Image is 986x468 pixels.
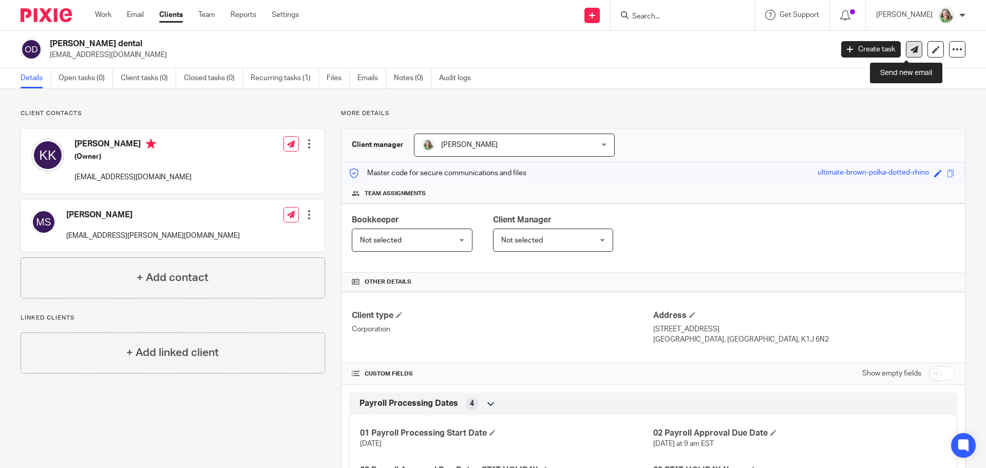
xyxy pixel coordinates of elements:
[818,167,929,179] div: ultimate-brown-polka-dotted-rhino
[31,139,64,172] img: svg%3E
[352,140,404,150] h3: Client manager
[876,10,933,20] p: [PERSON_NAME]
[21,109,325,118] p: Client contacts
[21,39,42,60] img: svg%3E
[653,324,955,334] p: [STREET_ADDRESS]
[780,11,819,18] span: Get Support
[50,39,671,49] h2: [PERSON_NAME] dental
[349,168,526,178] p: Master code for secure communications and files
[501,237,543,244] span: Not selected
[653,334,955,345] p: [GEOGRAPHIC_DATA], [GEOGRAPHIC_DATA], K1J 6N2
[127,10,144,20] a: Email
[631,12,724,22] input: Search
[360,237,402,244] span: Not selected
[341,109,965,118] p: More details
[126,345,219,361] h4: + Add linked client
[95,10,111,20] a: Work
[352,324,653,334] p: Corporation
[137,270,208,286] h4: + Add contact
[66,231,240,241] p: [EMAIL_ADDRESS][PERSON_NAME][DOMAIN_NAME]
[74,172,192,182] p: [EMAIL_ADDRESS][DOMAIN_NAME]
[198,10,215,20] a: Team
[653,310,955,321] h4: Address
[50,50,826,60] p: [EMAIL_ADDRESS][DOMAIN_NAME]
[352,310,653,321] h4: Client type
[31,210,56,234] img: svg%3E
[365,190,426,198] span: Team assignments
[357,68,386,88] a: Emails
[493,216,552,224] span: Client Manager
[360,440,382,447] span: [DATE]
[59,68,113,88] a: Open tasks (0)
[470,399,474,409] span: 4
[146,139,156,149] i: Primary
[439,68,479,88] a: Audit logs
[422,139,434,151] img: KC%20Photo.jpg
[841,41,901,58] a: Create task
[365,278,411,286] span: Other details
[251,68,319,88] a: Recurring tasks (1)
[653,440,714,447] span: [DATE] at 9 am EST
[184,68,243,88] a: Closed tasks (0)
[21,68,51,88] a: Details
[327,68,350,88] a: Files
[938,7,954,24] img: KC%20Photo.jpg
[159,10,183,20] a: Clients
[359,398,458,409] span: Payroll Processing Dates
[21,314,325,322] p: Linked clients
[653,428,946,439] h4: 02 Payroll Approval Due Date
[231,10,256,20] a: Reports
[862,368,921,379] label: Show empty fields
[21,8,72,22] img: Pixie
[352,370,653,378] h4: CUSTOM FIELDS
[74,152,192,162] h5: (Owner)
[272,10,299,20] a: Settings
[394,68,431,88] a: Notes (0)
[66,210,240,220] h4: [PERSON_NAME]
[441,141,498,148] span: [PERSON_NAME]
[74,139,192,152] h4: [PERSON_NAME]
[121,68,176,88] a: Client tasks (0)
[352,216,399,224] span: Bookkeeper
[360,428,653,439] h4: 01 Payroll Processing Start Date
